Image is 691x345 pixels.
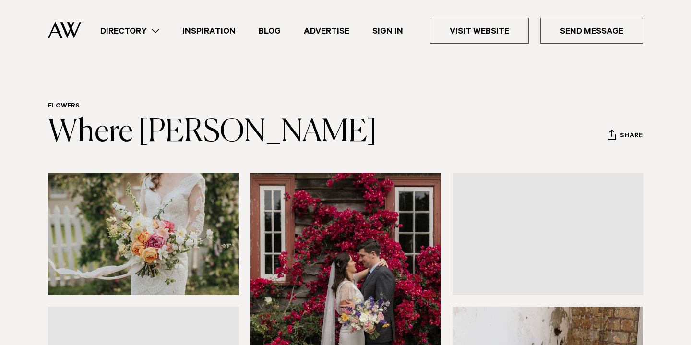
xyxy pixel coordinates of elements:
[620,132,643,141] span: Share
[171,24,247,37] a: Inspiration
[540,18,643,44] a: Send Message
[430,18,529,44] a: Visit Website
[89,24,171,37] a: Directory
[607,129,643,143] button: Share
[292,24,361,37] a: Advertise
[48,22,81,38] img: Auckland Weddings Logo
[48,103,80,110] a: Flowers
[361,24,415,37] a: Sign In
[48,117,377,148] a: Where [PERSON_NAME]
[247,24,292,37] a: Blog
